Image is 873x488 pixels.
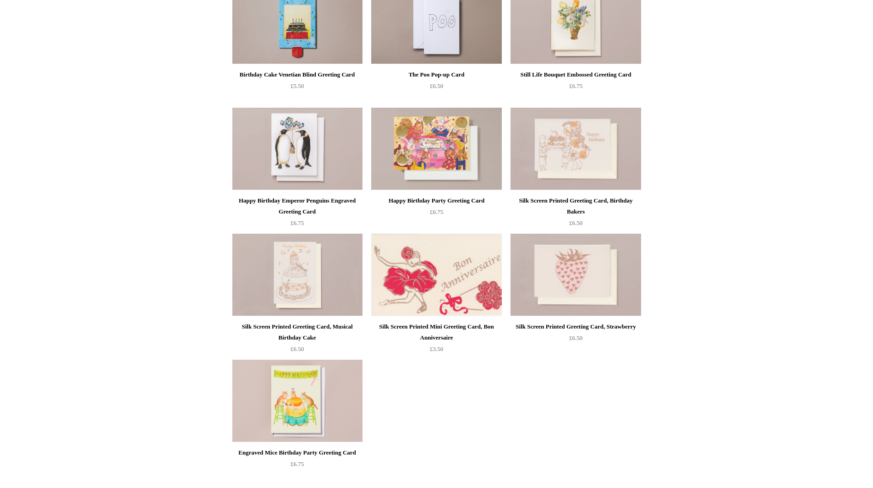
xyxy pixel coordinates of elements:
a: Silk Screen Printed Mini Greeting Card, Bon Anniversaire Silk Screen Printed Mini Greeting Card, ... [371,234,501,316]
a: Silk Screen Printed Greeting Card, Musical Birthday Cake Silk Screen Printed Greeting Card, Music... [232,234,362,316]
span: £6.50 [430,82,443,89]
a: Engraved Mice Birthday Party Greeting Card Engraved Mice Birthday Party Greeting Card [232,360,362,442]
a: Silk Screen Printed Mini Greeting Card, Bon Anniversaire £3.50 [371,321,501,359]
div: Silk Screen Printed Mini Greeting Card, Bon Anniversaire [373,321,499,343]
div: Still Life Bouquet Embossed Greeting Card [513,69,638,80]
a: Engraved Mice Birthday Party Greeting Card £6.75 [232,447,362,485]
a: Silk Screen Printed Greeting Card, Strawberry £6.50 [511,321,641,359]
span: £6.50 [291,345,304,352]
div: Silk Screen Printed Greeting Card, Strawberry [513,321,638,332]
a: Happy Birthday Party Greeting Card £6.75 [371,195,501,233]
span: £6.75 [291,219,304,226]
a: Still Life Bouquet Embossed Greeting Card £6.75 [511,69,641,107]
a: Silk Screen Printed Greeting Card, Birthday Bakers £6.50 [511,195,641,233]
div: The Poo Pop-up Card [373,69,499,80]
img: Silk Screen Printed Greeting Card, Strawberry [511,234,641,316]
span: £6.75 [430,208,443,215]
span: £5.50 [291,82,304,89]
img: Happy Birthday Emperor Penguins Engraved Greeting Card [232,108,362,190]
img: Silk Screen Printed Greeting Card, Musical Birthday Cake [232,234,362,316]
div: Silk Screen Printed Greeting Card, Musical Birthday Cake [235,321,360,343]
a: Silk Screen Printed Greeting Card, Musical Birthday Cake £6.50 [232,321,362,359]
span: £6.50 [569,334,582,341]
span: £6.50 [569,219,582,226]
span: £6.75 [291,461,304,467]
a: Silk Screen Printed Greeting Card, Strawberry Silk Screen Printed Greeting Card, Strawberry [511,234,641,316]
div: Silk Screen Printed Greeting Card, Birthday Bakers [513,195,638,217]
img: Silk Screen Printed Mini Greeting Card, Bon Anniversaire [371,234,501,316]
img: Engraved Mice Birthday Party Greeting Card [232,360,362,442]
div: Happy Birthday Party Greeting Card [373,195,499,206]
img: Happy Birthday Party Greeting Card [371,108,501,190]
a: The Poo Pop-up Card £6.50 [371,69,501,107]
a: Birthday Cake Venetian Blind Greeting Card £5.50 [232,69,362,107]
img: Silk Screen Printed Greeting Card, Birthday Bakers [511,108,641,190]
div: Birthday Cake Venetian Blind Greeting Card [235,69,360,80]
a: Silk Screen Printed Greeting Card, Birthday Bakers Silk Screen Printed Greeting Card, Birthday Ba... [511,108,641,190]
a: Happy Birthday Emperor Penguins Engraved Greeting Card Happy Birthday Emperor Penguins Engraved G... [232,108,362,190]
a: Happy Birthday Emperor Penguins Engraved Greeting Card £6.75 [232,195,362,233]
div: Engraved Mice Birthday Party Greeting Card [235,447,360,458]
span: £6.75 [569,82,582,89]
span: £3.50 [430,345,443,352]
div: Happy Birthday Emperor Penguins Engraved Greeting Card [235,195,360,217]
a: Happy Birthday Party Greeting Card Happy Birthday Party Greeting Card [371,108,501,190]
